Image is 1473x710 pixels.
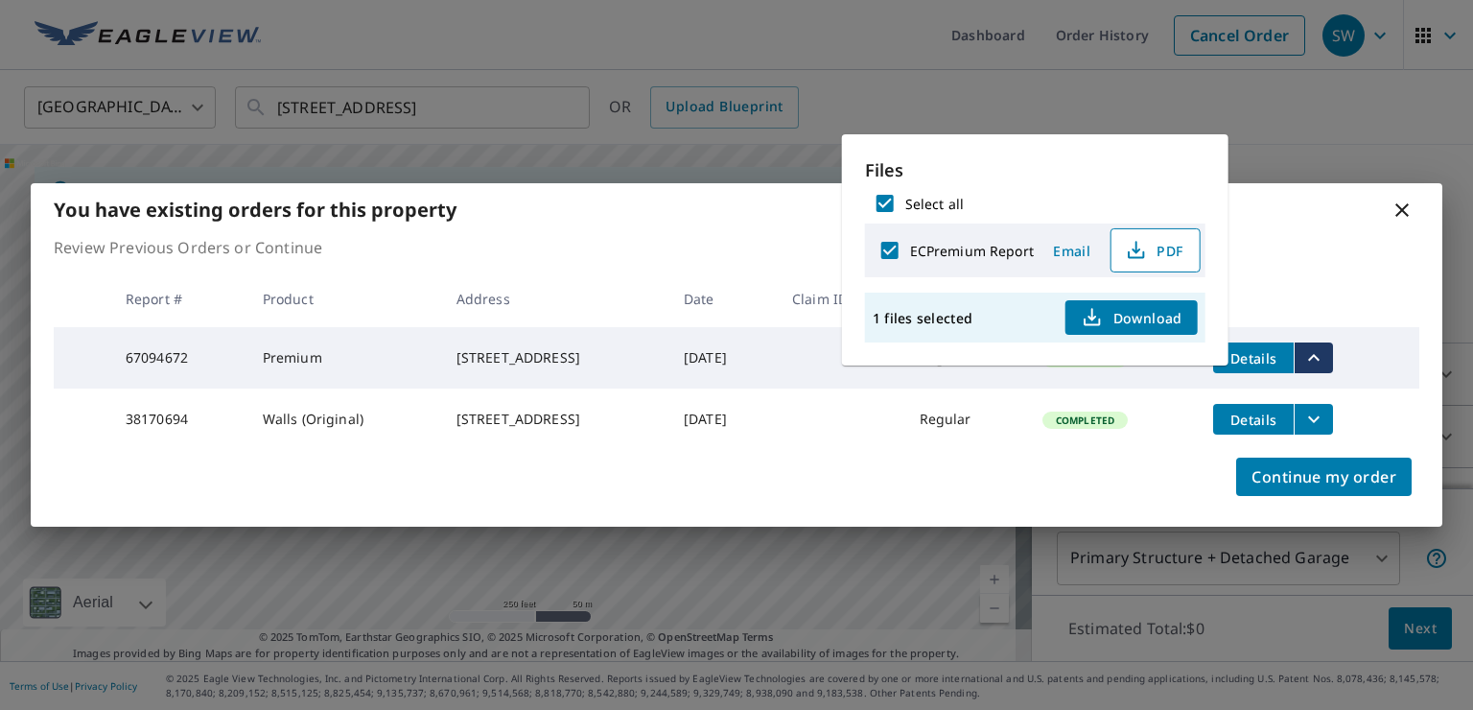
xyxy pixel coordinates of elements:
td: [DATE] [668,389,777,450]
span: Email [1049,241,1095,259]
span: Continue my order [1251,463,1396,490]
button: detailsBtn-67094672 [1213,343,1294,373]
td: Regular [904,389,1027,450]
label: ECPremium Report [910,241,1034,259]
td: [DATE] [668,327,777,389]
label: Select all [905,194,964,212]
th: Date [668,271,777,327]
th: Address [441,271,668,327]
button: detailsBtn-38170694 [1213,404,1294,435]
th: Claim ID [777,271,904,327]
th: Report # [110,271,247,327]
button: Download [1065,300,1198,335]
td: 67094672 [110,327,247,389]
p: Review Previous Orders or Continue [54,236,1419,259]
span: Completed [1044,414,1126,427]
td: Premium [247,327,441,389]
span: Download [1081,306,1182,329]
b: You have existing orders for this property [54,197,456,223]
p: Files [865,157,1205,183]
button: filesDropdownBtn-38170694 [1294,404,1333,435]
button: filesDropdownBtn-67094672 [1294,343,1333,373]
span: Details [1225,349,1282,367]
button: Email [1041,235,1103,265]
p: 1 files selected [873,308,972,326]
button: Continue my order [1236,458,1412,496]
th: Product [247,271,441,327]
div: [STREET_ADDRESS] [456,348,653,367]
span: Details [1225,411,1282,429]
div: [STREET_ADDRESS] [456,410,653,429]
td: Walls (Original) [247,389,441,450]
button: PDF [1111,228,1201,272]
span: PDF [1123,239,1184,262]
td: 38170694 [110,389,247,450]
